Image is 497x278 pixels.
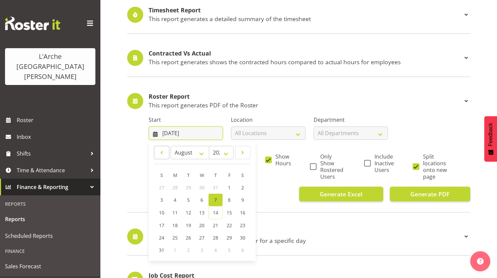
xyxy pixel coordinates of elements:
[149,116,223,124] label: Start
[155,206,168,219] a: 10
[195,231,209,244] a: 27
[186,184,191,191] span: 29
[213,209,218,216] span: 14
[2,211,99,227] a: Reports
[17,132,97,142] span: Inbox
[227,235,232,241] span: 29
[174,247,176,253] span: 1
[314,116,388,124] label: Department
[182,231,195,244] a: 26
[149,58,462,66] p: This report generates shows the contracted hours compared to actual hours for employees
[17,182,87,192] span: Finance & Reporting
[231,116,305,124] label: Location
[299,187,383,201] button: Generate Excel
[200,172,204,178] span: W
[199,184,204,191] span: 30
[168,231,182,244] a: 25
[160,197,163,203] span: 3
[174,197,176,203] span: 4
[17,149,87,159] span: Shifts
[227,209,232,216] span: 15
[223,194,236,206] a: 8
[410,190,449,198] span: Generate PDF
[159,209,164,216] span: 10
[187,197,190,203] span: 5
[5,231,95,241] span: Scheduled Reports
[209,231,223,244] a: 28
[213,222,218,228] span: 21
[241,172,244,178] span: S
[17,115,97,125] span: Roster
[488,123,494,146] span: Feedback
[127,93,470,109] div: Roster Report This report generates PDF of the Roster
[2,244,99,258] div: Finance
[240,209,245,216] span: 16
[213,235,218,241] span: 28
[195,219,209,231] a: 20
[127,228,470,245] div: Roster Report (Daily) This report generates PDF of the Roster for a specific day
[2,258,99,275] a: Sales Forecast
[17,165,87,175] span: Time & Attendance
[5,17,60,30] img: Rosterit website logo
[199,235,204,241] span: 27
[159,247,164,253] span: 31
[173,172,177,178] span: M
[2,197,99,211] div: Reports
[484,116,497,162] button: Feedback - Show survey
[228,247,231,253] span: 5
[223,219,236,231] a: 22
[182,219,195,231] a: 19
[213,184,218,191] span: 31
[214,172,217,178] span: T
[320,190,362,198] span: Generate Excel
[12,52,89,82] div: L'Arche [GEOGRAPHIC_DATA][PERSON_NAME]
[228,184,231,191] span: 1
[390,187,470,201] button: Generate PDF
[214,197,217,203] span: 7
[160,172,163,178] span: S
[371,153,394,173] span: Include Inactive Users
[149,237,462,244] p: This report generates PDF of the Roster for a specific day
[477,258,484,265] img: help-xxl-2.png
[228,197,231,203] span: 8
[214,247,217,253] span: 4
[149,101,462,109] p: This report generates PDF of the Roster
[172,209,178,216] span: 11
[195,206,209,219] a: 13
[187,172,190,178] span: T
[5,261,95,271] span: Sales Forecast
[200,197,203,203] span: 6
[241,184,244,191] span: 2
[159,222,164,228] span: 17
[5,214,95,224] span: Reports
[223,181,236,194] a: 1
[168,194,182,206] a: 4
[149,50,462,57] h4: Contracted Vs Actual
[155,244,168,256] a: 31
[186,222,191,228] span: 19
[200,247,203,253] span: 3
[2,227,99,244] a: Scheduled Reports
[155,194,168,206] a: 3
[168,219,182,231] a: 18
[149,15,462,22] p: This report generates a detailed summary of the timesheet
[272,153,291,167] span: Show Hours
[209,194,223,206] a: 7
[241,197,244,203] span: 9
[236,219,249,231] a: 23
[227,222,232,228] span: 22
[168,206,182,219] a: 11
[187,247,190,253] span: 2
[127,7,470,23] div: Timesheet Report This report generates a detailed summary of the timesheet
[159,184,164,191] span: 27
[172,235,178,241] span: 25
[236,206,249,219] a: 16
[155,219,168,231] a: 17
[182,194,195,206] a: 5
[240,222,245,228] span: 23
[195,194,209,206] a: 6
[172,222,178,228] span: 18
[155,231,168,244] a: 24
[149,126,223,140] input: Click to select...
[223,231,236,244] a: 29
